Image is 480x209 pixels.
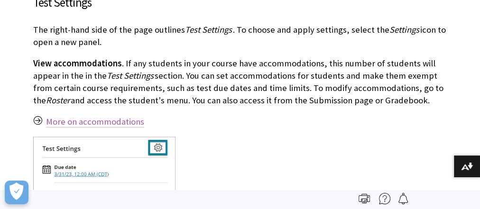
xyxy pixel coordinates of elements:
[185,24,232,35] span: Test Settings
[359,193,370,204] img: Print
[397,193,409,204] img: Follow this page
[46,116,144,127] a: More on accommodations
[389,24,419,35] span: Settings
[46,95,70,106] span: Roster
[33,57,447,107] p: . If any students in your course have accommodations, this number of students will appear in the ...
[33,58,122,69] span: View accommodations
[379,193,390,204] img: More help
[33,24,447,48] p: The right-hand side of the page outlines . To choose and apply settings, select the icon to open ...
[107,70,154,81] span: Test Settings
[5,181,28,204] button: Open Preferences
